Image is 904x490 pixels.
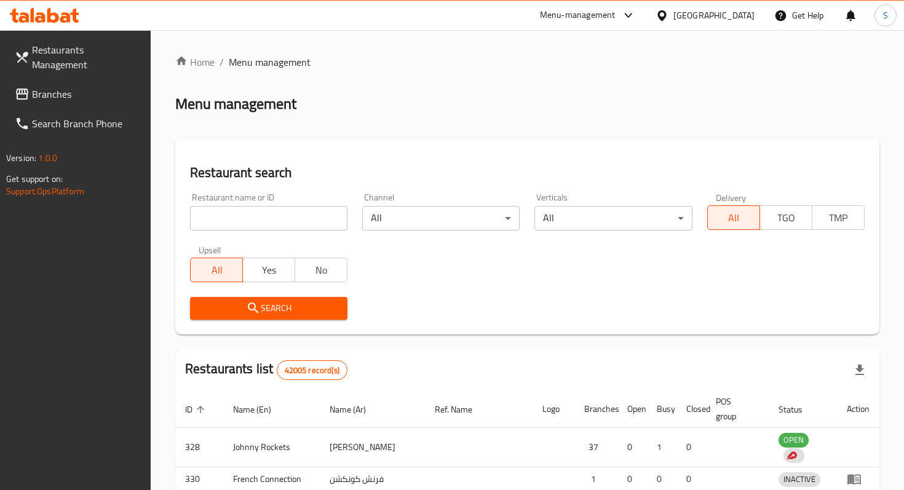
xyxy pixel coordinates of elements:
[196,261,238,279] span: All
[716,394,754,424] span: POS group
[190,297,347,320] button: Search
[300,261,343,279] span: No
[883,9,888,22] span: S
[617,390,647,428] th: Open
[779,472,820,487] div: INACTIVE
[185,402,208,417] span: ID
[707,205,760,230] button: All
[713,209,755,227] span: All
[223,428,320,467] td: Johnny Rockets
[435,402,488,417] span: Ref. Name
[5,109,151,138] a: Search Branch Phone
[673,9,755,22] div: [GEOGRAPHIC_DATA]
[845,355,874,385] div: Export file
[362,206,520,231] div: All
[765,209,807,227] span: TGO
[233,402,287,417] span: Name (En)
[320,428,425,467] td: [PERSON_NAME]
[220,55,224,69] li: /
[32,42,141,72] span: Restaurants Management
[540,8,616,23] div: Menu-management
[190,206,347,231] input: Search for restaurant name or ID..
[779,402,819,417] span: Status
[295,258,347,282] button: No
[5,35,151,79] a: Restaurants Management
[190,258,243,282] button: All
[277,360,347,380] div: Total records count
[779,433,809,447] span: OPEN
[32,116,141,131] span: Search Branch Phone
[175,55,879,69] nav: breadcrumb
[533,390,574,428] th: Logo
[759,205,812,230] button: TGO
[676,390,706,428] th: Closed
[175,94,296,114] h2: Menu management
[817,209,860,227] span: TMP
[200,301,338,316] span: Search
[779,433,809,448] div: OPEN
[779,472,820,486] span: INACTIVE
[6,171,63,187] span: Get support on:
[185,360,347,380] h2: Restaurants list
[837,390,879,428] th: Action
[647,390,676,428] th: Busy
[38,150,57,166] span: 1.0.0
[676,428,706,467] td: 0
[783,448,804,463] div: Indicates that the vendor menu management has been moved to DH Catalog service
[617,428,647,467] td: 0
[277,365,347,376] span: 42005 record(s)
[847,472,870,486] div: Menu
[534,206,692,231] div: All
[175,428,223,467] td: 328
[242,258,295,282] button: Yes
[32,87,141,101] span: Branches
[6,183,84,199] a: Support.OpsPlatform
[248,261,290,279] span: Yes
[574,390,617,428] th: Branches
[6,150,36,166] span: Version:
[812,205,865,230] button: TMP
[5,79,151,109] a: Branches
[574,428,617,467] td: 37
[716,193,747,202] label: Delivery
[190,164,865,182] h2: Restaurant search
[229,55,311,69] span: Menu management
[647,428,676,467] td: 1
[786,450,797,461] img: delivery hero logo
[330,402,382,417] span: Name (Ar)
[175,55,215,69] a: Home
[199,245,221,254] label: Upsell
